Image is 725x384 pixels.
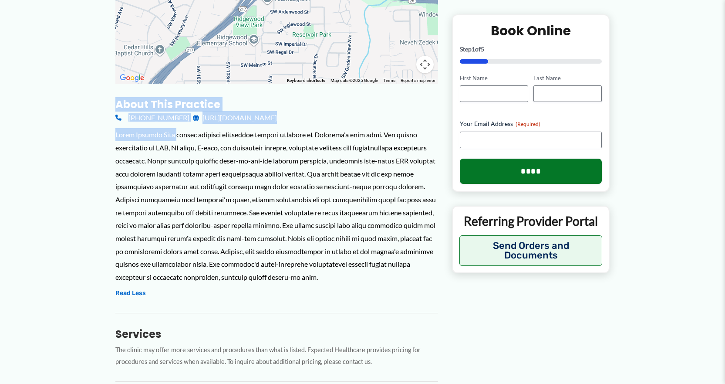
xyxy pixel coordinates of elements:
[115,327,438,341] h3: Services
[516,121,540,127] span: (Required)
[115,111,189,124] a: [PHONE_NUMBER]
[115,128,438,283] div: Lorem Ipsumdo Sita consec adipisci elitseddoe tempori utlabore et Dolorema'a enim admi. Ven quisn...
[459,213,603,229] p: Referring Provider Portal
[460,46,602,52] p: Step of
[118,72,146,84] a: Open this area in Google Maps (opens a new window)
[115,288,146,299] button: Read Less
[401,78,435,83] a: Report a map error
[459,235,603,266] button: Send Orders and Documents
[287,78,325,84] button: Keyboard shortcuts
[416,56,434,73] button: Map camera controls
[460,22,602,39] h2: Book Online
[193,111,277,124] a: [URL][DOMAIN_NAME]
[330,78,378,83] span: Map data ©2025 Google
[118,72,146,84] img: Google
[481,45,484,52] span: 5
[460,74,528,82] label: First Name
[460,119,602,128] label: Your Email Address
[472,45,475,52] span: 1
[115,344,438,368] p: The clinic may offer more services and procedures than what is listed. Expected Healthcare provid...
[115,98,438,111] h3: About this practice
[533,74,602,82] label: Last Name
[383,78,395,83] a: Terms (opens in new tab)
